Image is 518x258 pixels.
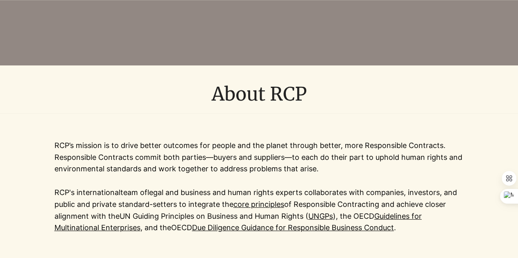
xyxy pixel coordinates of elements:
[54,140,464,175] p: RCP’s mission is to drive better outcomes for people and the planet through better, more Responsi...
[120,188,147,197] span: team of
[120,212,308,220] a: UN Guiding Principles on Business and Human Rights (
[114,81,404,107] h1: About RCP
[308,212,333,220] a: UNGPs
[233,200,284,209] a: core principles
[54,187,464,234] p: RCP's international legal and business and human rights experts collaborates with companies, inve...
[171,223,192,232] a: OECD
[333,212,336,220] a: )
[192,223,394,232] a: Due Diligence Guidance for Responsible Business Conduct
